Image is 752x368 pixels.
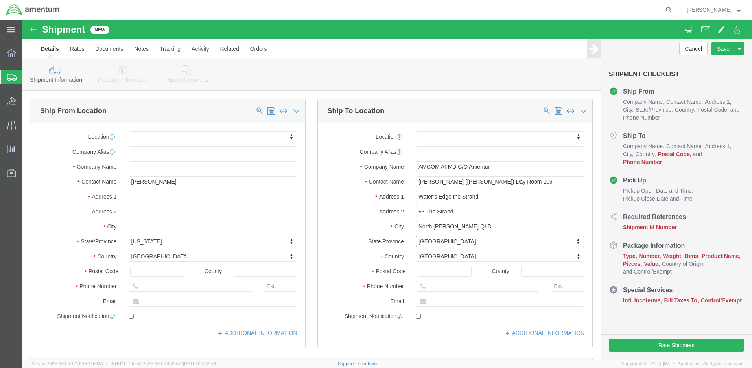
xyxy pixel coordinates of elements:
iframe: FS Legacy Container [22,20,752,360]
span: Server: 2025.18.0-dd719145275 [31,361,125,366]
a: Support [338,361,358,366]
span: [DATE] 09:32:48 [183,361,216,366]
span: [DATE] 09:51:11 [96,361,125,366]
a: Feedback [358,361,378,366]
span: Copyright © [DATE]-[DATE] Agistix Inc., All Rights Reserved [621,361,743,367]
span: Client: 2025.18.0-9839db4 [129,361,216,366]
img: logo [6,4,60,16]
button: [PERSON_NAME] [686,5,741,15]
span: Ronald Pineda [687,6,732,14]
